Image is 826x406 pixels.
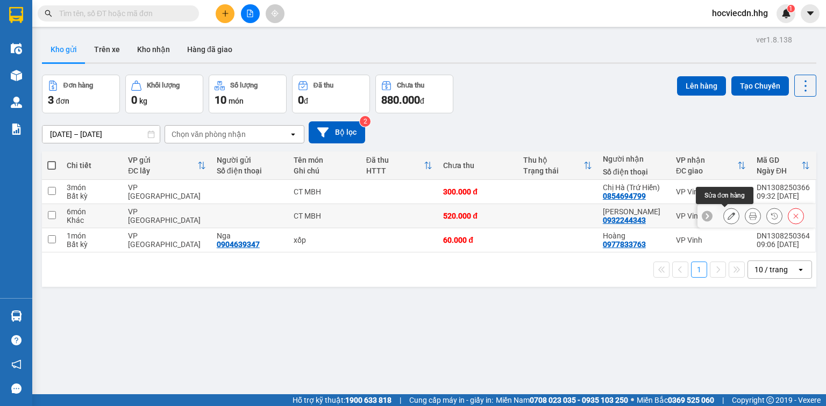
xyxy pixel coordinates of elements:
th: Toggle SortBy [361,151,438,180]
button: file-add [241,4,260,23]
span: 42 [PERSON_NAME] - Vinh - [GEOGRAPHIC_DATA] [27,36,106,64]
div: VP Vinh [676,187,746,196]
button: Chưa thu880.000đ [375,75,453,113]
div: 60.000 đ [443,236,512,244]
div: 0932244343 [603,216,646,224]
button: Lên hàng [677,76,726,96]
svg: open [289,130,297,139]
button: Số lượng10món [209,75,287,113]
div: Đơn hàng [63,82,93,89]
div: 0977833763 [603,240,646,249]
sup: 1 [787,5,795,12]
div: Chi tiết [67,161,117,170]
div: Mã GD [757,156,801,164]
div: Ghi chú [294,166,355,175]
input: Tìm tên, số ĐT hoặc mã đơn [59,8,186,19]
span: hocviecdn.hhg [703,6,777,20]
span: notification [11,359,22,369]
div: Tên món [294,156,355,164]
span: file-add [246,10,254,17]
div: DN1308250364 [757,231,810,240]
th: Toggle SortBy [671,151,751,180]
div: VP Vinh [676,236,746,244]
div: DN1308250366 [757,183,810,192]
span: | [722,394,724,406]
div: Sửa đơn hàng [696,187,753,204]
button: plus [216,4,234,23]
button: caret-down [801,4,820,23]
span: question-circle [11,335,22,345]
button: Tạo Chuyến [731,76,789,96]
input: Select a date range. [42,126,160,143]
div: Số điện thoại [217,166,283,175]
button: Hàng đã giao [179,37,241,62]
span: Miền Nam [496,394,628,406]
div: Người nhận [603,155,665,163]
button: Đơn hàng3đơn [42,75,120,113]
strong: PHIẾU GỬI HÀNG [42,78,97,102]
div: Hoàng [603,231,665,240]
sup: 2 [360,116,371,127]
div: VP [GEOGRAPHIC_DATA] [128,231,206,249]
div: 3 món [67,183,117,192]
img: logo-vxr [9,7,23,23]
div: Khác [67,216,117,224]
div: ĐC lấy [128,166,197,175]
div: Bất kỳ [67,192,117,200]
div: Đã thu [366,156,424,164]
button: Đã thu0đ [292,75,370,113]
svg: open [796,265,805,274]
div: Chị Hà (Trứ Hiền) [603,183,665,192]
span: 10 [215,93,226,106]
div: VP [GEOGRAPHIC_DATA] [128,207,206,224]
img: warehouse-icon [11,310,22,322]
div: Chọn văn phòng nhận [172,129,246,140]
div: VP [GEOGRAPHIC_DATA] [128,183,206,200]
span: Cung cấp máy in - giấy in: [409,394,493,406]
span: plus [222,10,229,17]
span: 3 [48,93,54,106]
div: Sửa đơn hàng [723,208,739,224]
strong: 0708 023 035 - 0935 103 250 [530,396,628,404]
span: Miền Bắc [637,394,714,406]
img: logo [5,45,25,98]
div: ver 1.8.138 [756,34,792,46]
th: Toggle SortBy [751,151,815,180]
span: message [11,383,22,394]
div: Chưa thu [443,161,512,170]
span: 0 [131,93,137,106]
img: warehouse-icon [11,97,22,108]
div: 0904639347 [217,240,260,249]
div: Người gửi [217,156,283,164]
span: search [45,10,52,17]
img: icon-new-feature [781,9,791,18]
button: Kho nhận [129,37,179,62]
div: 1 món [67,231,117,240]
img: warehouse-icon [11,43,22,54]
img: warehouse-icon [11,70,22,81]
div: 10 / trang [754,264,788,275]
div: 6 món [67,207,117,216]
div: VP nhận [676,156,737,164]
span: Hỗ trợ kỹ thuật: [293,394,391,406]
span: aim [271,10,279,17]
div: Ngày ĐH [757,166,801,175]
div: VP Vinh [676,212,746,220]
button: 1 [691,262,707,278]
span: 0 [298,93,304,106]
strong: 1900 633 818 [345,396,391,404]
span: | [400,394,401,406]
span: 1 [789,5,793,12]
span: caret-down [806,9,815,18]
div: Bất kỳ [67,240,117,249]
span: ⚪️ [631,398,634,402]
span: món [229,97,244,105]
div: 300.000 đ [443,187,512,196]
span: copyright [766,396,774,404]
div: 09:32 [DATE] [757,192,810,200]
span: đ [304,97,308,105]
div: CT MBH [294,212,355,220]
strong: 0369 525 060 [668,396,714,404]
button: Trên xe [86,37,129,62]
button: Khối lượng0kg [125,75,203,113]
